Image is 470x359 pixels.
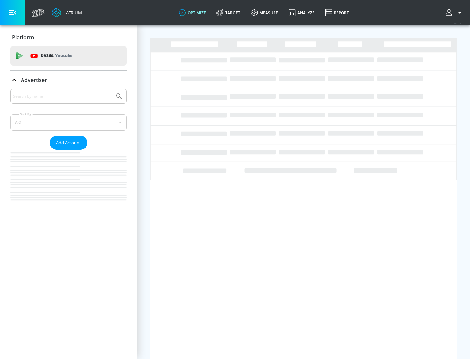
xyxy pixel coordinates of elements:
div: A-Z [10,114,127,131]
a: measure [245,1,283,24]
nav: list of Advertiser [10,150,127,213]
a: Target [211,1,245,24]
button: Add Account [50,136,87,150]
p: Youtube [55,52,72,59]
a: Atrium [52,8,82,18]
div: Atrium [63,10,82,16]
label: Sort By [19,112,33,116]
div: Advertiser [10,71,127,89]
span: Add Account [56,139,81,147]
a: optimize [174,1,211,24]
input: Search by name [13,92,112,101]
p: DV360: [41,52,72,59]
div: Advertiser [10,89,127,213]
p: Platform [12,34,34,41]
a: Analyze [283,1,320,24]
div: DV360: Youtube [10,46,127,66]
div: Platform [10,28,127,46]
a: Report [320,1,354,24]
span: v 4.28.0 [454,22,463,25]
p: Advertiser [21,76,47,84]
